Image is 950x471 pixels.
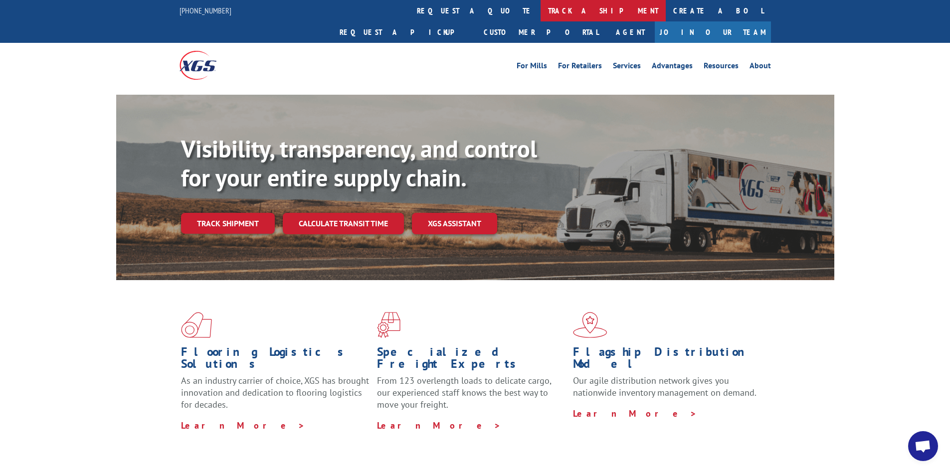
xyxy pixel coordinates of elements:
[377,346,566,375] h1: Specialized Freight Experts
[332,21,476,43] a: Request a pickup
[377,375,566,419] p: From 123 overlength loads to delicate cargo, our experienced staff knows the best way to move you...
[573,346,761,375] h1: Flagship Distribution Model
[613,62,641,73] a: Services
[181,346,370,375] h1: Flooring Logistics Solutions
[750,62,771,73] a: About
[573,408,697,419] a: Learn More >
[412,213,497,234] a: XGS ASSISTANT
[517,62,547,73] a: For Mills
[181,375,369,410] span: As an industry carrier of choice, XGS has brought innovation and dedication to flooring logistics...
[655,21,771,43] a: Join Our Team
[377,420,501,431] a: Learn More >
[573,312,607,338] img: xgs-icon-flagship-distribution-model-red
[704,62,739,73] a: Resources
[908,431,938,461] a: Open chat
[377,312,400,338] img: xgs-icon-focused-on-flooring-red
[181,133,537,193] b: Visibility, transparency, and control for your entire supply chain.
[181,312,212,338] img: xgs-icon-total-supply-chain-intelligence-red
[652,62,693,73] a: Advantages
[181,420,305,431] a: Learn More >
[558,62,602,73] a: For Retailers
[283,213,404,234] a: Calculate transit time
[181,213,275,234] a: Track shipment
[180,5,231,15] a: [PHONE_NUMBER]
[476,21,606,43] a: Customer Portal
[606,21,655,43] a: Agent
[573,375,757,398] span: Our agile distribution network gives you nationwide inventory management on demand.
